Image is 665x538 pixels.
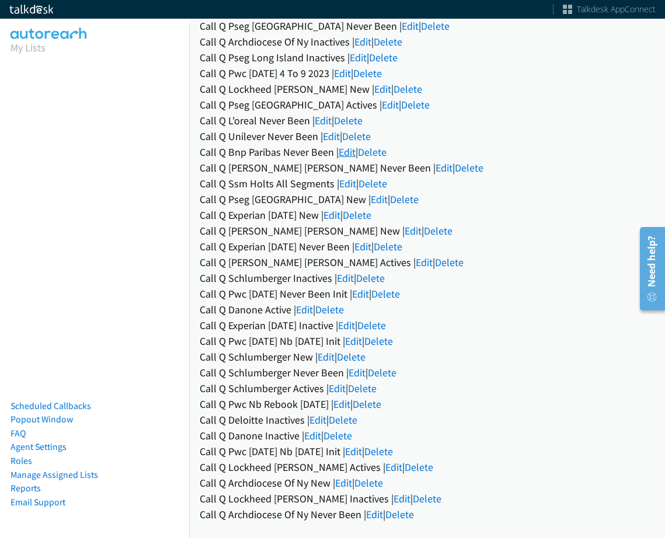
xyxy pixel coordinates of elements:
[334,67,351,80] a: Edit
[200,317,654,333] div: Call Q Experian [DATE] Inactive | |
[364,334,393,348] a: Delete
[200,207,654,223] div: Call Q Experian [DATE] New | |
[353,397,381,411] a: Delete
[200,443,654,459] div: Call Q Pwc [DATE] Nb [DATE] Init | |
[329,413,357,427] a: Delete
[357,319,386,332] a: Delete
[371,287,400,301] a: Delete
[309,413,326,427] a: Edit
[424,224,452,237] a: Delete
[405,460,433,474] a: Delete
[374,240,402,253] a: Delete
[335,476,352,490] a: Edit
[200,396,654,412] div: Call Q Pwc Nb Rebook [DATE] | |
[318,350,335,364] a: Edit
[200,113,654,128] div: Call Q L'oreal Never Been | |
[563,4,656,15] a: Talkdesk AppConnect
[200,34,654,50] div: Call Q Archdiocese Of Ny Inactives | |
[333,397,350,411] a: Edit
[200,428,654,443] div: Call Q Danone Inactive | |
[200,223,654,239] div: Call Q [PERSON_NAME] [PERSON_NAME] New | |
[402,19,419,33] a: Edit
[369,51,398,64] a: Delete
[352,287,369,301] a: Edit
[356,271,385,285] a: Delete
[323,130,340,143] a: Edit
[200,239,654,254] div: Call Q Experian [DATE] Never Been | |
[200,302,654,317] div: Call Q Danone Active | |
[11,469,98,480] a: Manage Assigned Lists
[11,400,91,411] a: Scheduled Callbacks
[200,81,654,97] div: Call Q Lockheed [PERSON_NAME] New | |
[304,429,321,442] a: Edit
[296,303,313,316] a: Edit
[11,483,41,494] a: Reports
[11,455,32,466] a: Roles
[631,222,665,315] iframe: Resource Center
[374,35,402,48] a: Delete
[200,349,654,365] div: Call Q Schlumberger New | |
[200,491,654,506] div: Call Q Lockheed [PERSON_NAME] Inactives | |
[385,460,402,474] a: Edit
[354,35,371,48] a: Edit
[200,160,654,176] div: Call Q [PERSON_NAME] [PERSON_NAME] Never Been | |
[349,366,365,379] a: Edit
[455,161,483,174] a: Delete
[11,497,65,508] a: Email Support
[394,492,410,505] a: Edit
[11,428,26,439] a: FAQ
[338,319,355,332] a: Edit
[200,176,654,191] div: Call Q Ssm Holts All Segments | |
[354,476,383,490] a: Delete
[11,41,46,54] a: My Lists
[405,224,422,237] a: Edit
[337,350,365,364] a: Delete
[401,98,430,111] a: Delete
[366,508,383,521] a: Edit
[200,65,654,81] div: Call Q Pwc [DATE] 4 To 9 2023 | |
[315,303,344,316] a: Delete
[11,414,73,425] a: Popout Window
[200,97,654,113] div: Call Q Pseg [GEOGRAPHIC_DATA] Actives | |
[200,333,654,349] div: Call Q Pwc [DATE] Nb [DATE] Init | |
[342,130,371,143] a: Delete
[337,271,354,285] a: Edit
[436,161,452,174] a: Edit
[368,366,396,379] a: Delete
[358,145,387,159] a: Delete
[200,50,654,65] div: Call Q Pseg Long Island Inactives | |
[323,208,340,222] a: Edit
[421,19,450,33] a: Delete
[200,128,654,144] div: Call Q Unilever Never Been | |
[200,144,654,160] div: Call Q Bnp Paribas Never Been | |
[343,208,371,222] a: Delete
[200,412,654,428] div: Call Q Deloitte Inactives | |
[200,18,654,34] div: Call Q Pseg [GEOGRAPHIC_DATA] Never Been | |
[364,445,393,458] a: Delete
[200,286,654,302] div: Call Q Pwc [DATE] Never Been Init | |
[358,177,387,190] a: Delete
[350,51,367,64] a: Edit
[315,114,332,127] a: Edit
[371,193,388,206] a: Edit
[200,365,654,380] div: Call Q Schlumberger Never Been | |
[354,240,371,253] a: Edit
[339,177,356,190] a: Edit
[416,256,433,269] a: Edit
[394,82,422,96] a: Delete
[200,254,654,270] div: Call Q [PERSON_NAME] [PERSON_NAME] Actives | |
[329,382,346,395] a: Edit
[345,445,362,458] a: Edit
[413,492,441,505] a: Delete
[353,67,382,80] a: Delete
[334,114,363,127] a: Delete
[200,506,654,522] div: Call Q Archdiocese Of Ny Never Been | |
[200,475,654,491] div: Call Q Archdiocese Of Ny New | |
[435,256,464,269] a: Delete
[385,508,414,521] a: Delete
[390,193,419,206] a: Delete
[200,380,654,396] div: Call Q Schlumberger Actives | |
[200,270,654,286] div: Call Q Schlumberger Inactives | |
[323,429,352,442] a: Delete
